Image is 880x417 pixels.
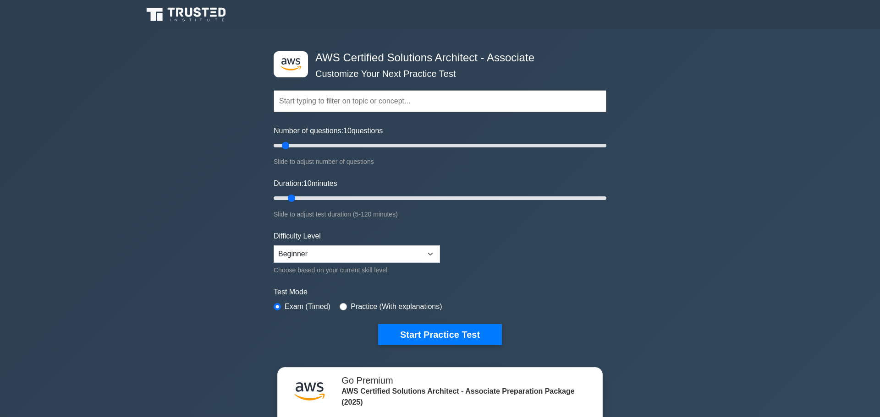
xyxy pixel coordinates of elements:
input: Start typing to filter on topic or concept... [274,90,606,112]
div: Choose based on your current skill level [274,265,440,276]
button: Start Practice Test [378,324,502,345]
label: Exam (Timed) [285,301,330,312]
label: Test Mode [274,287,606,298]
label: Duration: minutes [274,178,337,189]
div: Slide to adjust number of questions [274,156,606,167]
span: 10 [303,179,312,187]
label: Difficulty Level [274,231,321,242]
div: Slide to adjust test duration (5-120 minutes) [274,209,606,220]
h4: AWS Certified Solutions Architect - Associate [312,51,561,65]
label: Practice (With explanations) [351,301,442,312]
label: Number of questions: questions [274,125,383,136]
span: 10 [343,127,352,135]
